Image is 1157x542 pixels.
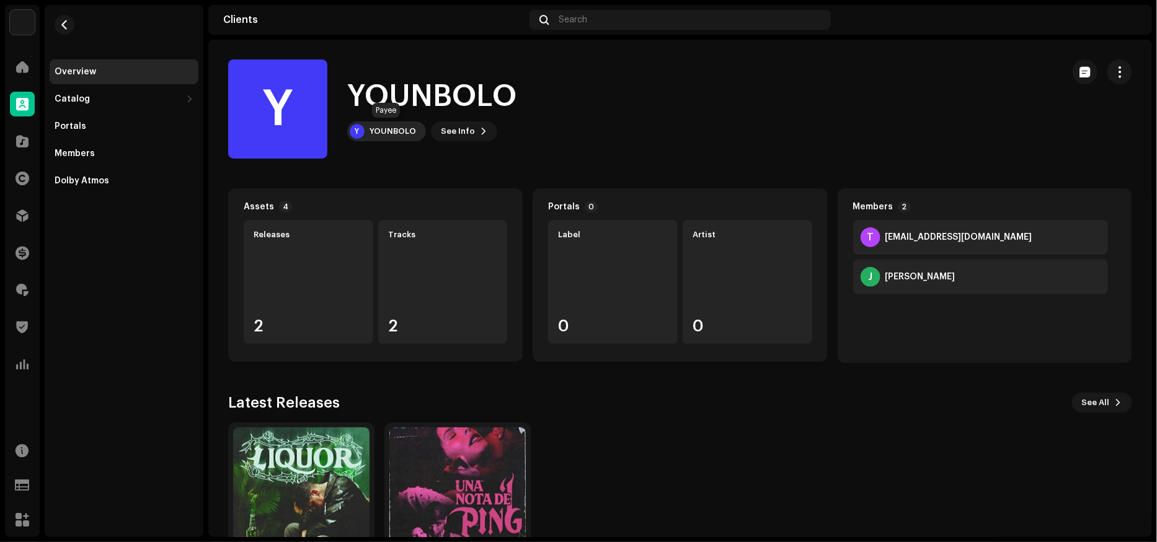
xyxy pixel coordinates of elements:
[1117,10,1137,30] img: cd891d2d-3008-456e-9ec6-c6524fa041d0
[244,202,274,212] div: Assets
[885,232,1032,242] div: teamalfre@gmail.com
[861,267,880,287] div: J
[559,15,587,25] span: Search
[55,67,96,77] div: Overview
[853,202,893,212] div: Members
[10,10,35,35] img: 4d5a508c-c80f-4d99-b7fb-82554657661d
[548,202,580,212] div: Portals
[50,87,198,111] re-m-nav-dropdown: Catalog
[585,201,598,212] p-badge: 0
[254,230,363,240] div: Releases
[898,201,911,212] p-badge: 2
[50,141,198,166] re-m-nav-item: Members
[55,121,86,131] div: Portals
[693,230,802,240] div: Artist
[50,59,198,84] re-m-nav-item: Overview
[1082,390,1110,415] span: See All
[441,119,475,144] span: See Info
[350,124,365,139] div: Y
[228,59,327,159] div: Y
[55,94,90,104] div: Catalog
[223,15,525,25] div: Clients
[50,114,198,139] re-m-nav-item: Portals
[55,176,109,186] div: Dolby Atmos
[431,121,497,141] button: See Info
[885,272,955,282] div: jarnni prieto
[228,393,340,413] h3: Latest Releases
[388,230,498,240] div: Tracks
[558,230,668,240] div: Label
[1072,393,1132,413] button: See All
[861,227,880,247] div: T
[370,126,416,136] div: YOUNBOLO
[347,77,516,116] h1: YOUNBOLO
[279,201,292,212] p-badge: 4
[50,168,198,193] re-m-nav-item: Dolby Atmos
[55,149,95,159] div: Members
